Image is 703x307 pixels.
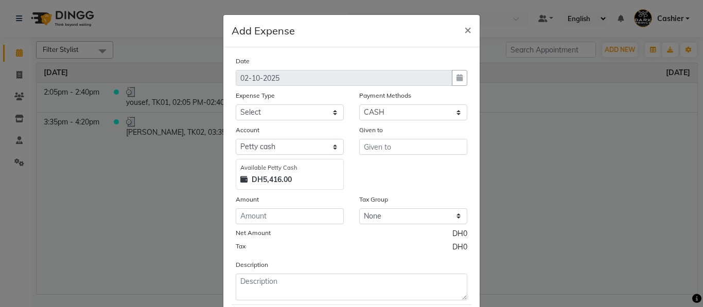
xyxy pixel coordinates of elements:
[236,91,275,100] label: Expense Type
[236,195,259,204] label: Amount
[359,139,467,155] input: Given to
[236,125,259,135] label: Account
[359,195,388,204] label: Tax Group
[452,228,467,242] span: DH0
[236,57,250,66] label: Date
[236,242,245,251] label: Tax
[464,22,471,37] span: ×
[252,174,292,185] strong: DH5,416.00
[240,164,339,172] div: Available Petty Cash
[232,23,295,39] h5: Add Expense
[236,228,271,238] label: Net Amount
[456,15,480,44] button: Close
[236,260,268,269] label: Description
[359,91,411,100] label: Payment Methods
[359,125,383,135] label: Given to
[236,208,344,224] input: Amount
[452,242,467,255] span: DH0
